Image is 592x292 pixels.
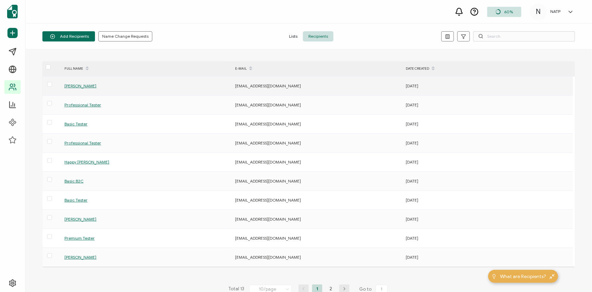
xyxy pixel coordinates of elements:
[284,31,303,41] span: Lists
[235,217,301,222] span: [EMAIL_ADDRESS][DOMAIN_NAME]
[64,217,96,222] span: [PERSON_NAME]
[402,63,573,74] div: DATE CREATED
[406,178,418,184] span: [DATE]
[64,236,95,241] span: Premium Tester
[98,31,152,41] button: Name Change Requests
[232,63,402,74] div: E-MAIL
[64,197,88,203] span: Basic Tester
[7,5,18,18] img: sertifier-logomark-colored.svg
[235,121,301,126] span: [EMAIL_ADDRESS][DOMAIN_NAME]
[102,34,149,38] span: Name Change Requests
[235,197,301,203] span: [EMAIL_ADDRESS][DOMAIN_NAME]
[64,159,109,165] span: Happy [PERSON_NAME]
[406,102,418,107] span: [DATE]
[235,236,301,241] span: [EMAIL_ADDRESS][DOMAIN_NAME]
[406,217,418,222] span: [DATE]
[61,63,232,74] div: FULL NAME
[406,159,418,165] span: [DATE]
[473,31,575,41] input: Search
[235,159,301,165] span: [EMAIL_ADDRESS][DOMAIN_NAME]
[558,259,592,292] iframe: Chat Widget
[550,9,560,14] h5: NATP
[64,83,96,88] span: [PERSON_NAME]
[504,9,513,14] span: 60%
[235,178,301,184] span: [EMAIL_ADDRESS][DOMAIN_NAME]
[500,273,546,280] span: What are Recipients?
[536,7,541,17] span: N
[64,102,101,107] span: Professional Tester
[64,255,96,260] span: [PERSON_NAME]
[235,102,301,107] span: [EMAIL_ADDRESS][DOMAIN_NAME]
[406,236,418,241] span: [DATE]
[406,83,418,88] span: [DATE]
[235,83,301,88] span: [EMAIL_ADDRESS][DOMAIN_NAME]
[42,31,95,41] button: Add Recipients
[303,31,333,41] span: Recipients
[64,140,101,145] span: Professional Tester
[64,121,88,126] span: Basic Tester
[406,255,418,260] span: [DATE]
[406,197,418,203] span: [DATE]
[406,121,418,126] span: [DATE]
[550,274,555,279] img: minimize-icon.svg
[235,255,301,260] span: [EMAIL_ADDRESS][DOMAIN_NAME]
[235,140,301,145] span: [EMAIL_ADDRESS][DOMAIN_NAME]
[64,178,83,184] span: Basic B2C
[406,140,418,145] span: [DATE]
